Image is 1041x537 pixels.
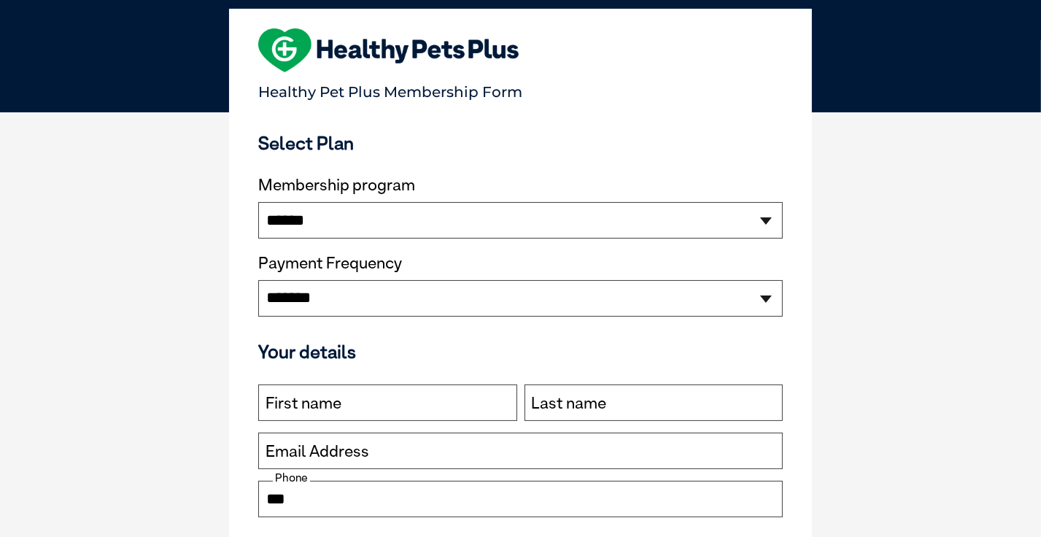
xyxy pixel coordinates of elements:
label: Payment Frequency [258,254,402,273]
label: Last name [532,394,607,413]
h3: Your details [258,341,783,363]
p: Healthy Pet Plus Membership Form [258,77,783,101]
img: heart-shape-hpp-logo-large.png [258,28,519,72]
label: Phone [273,471,310,484]
label: Email Address [266,442,369,461]
label: First name [266,394,341,413]
h3: Select Plan [258,132,783,154]
label: Membership program [258,176,783,195]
